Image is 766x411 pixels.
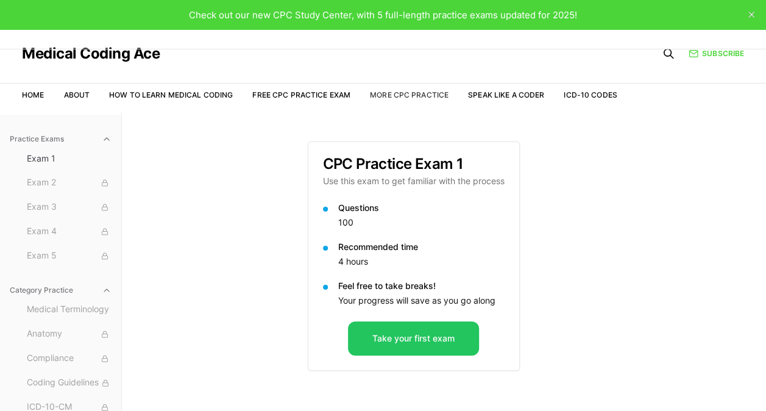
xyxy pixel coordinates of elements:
a: About [63,90,90,99]
button: Exam 2 [22,173,116,193]
span: Exam 3 [27,201,112,214]
p: Feel free to take breaks! [338,280,505,292]
span: Exam 2 [27,176,112,190]
a: Subscribe [689,48,744,59]
a: How to Learn Medical Coding [109,90,233,99]
button: Coding Guidelines [22,373,116,393]
p: Use this exam to get familiar with the process [323,175,505,187]
a: Home [22,90,44,99]
a: Speak Like a Coder [468,90,544,99]
span: Exam 5 [27,249,112,263]
a: Medical Coding Ace [22,46,160,61]
p: 4 hours [338,256,505,268]
a: Free CPC Practice Exam [252,90,350,99]
button: Take your first exam [348,321,479,356]
button: Category Practice [5,281,116,300]
p: 100 [338,216,505,229]
span: Compliance [27,352,112,365]
a: More CPC Practice [370,90,449,99]
button: Exam 1 [22,149,116,168]
button: close [742,5,761,24]
p: Your progress will save as you go along [338,295,505,307]
h3: CPC Practice Exam 1 [323,157,505,171]
button: Compliance [22,349,116,368]
p: Recommended time [338,241,505,253]
span: Check out our new CPC Study Center, with 5 full-length practice exams updated for 2025! [189,9,577,21]
span: Medical Terminology [27,303,112,316]
p: Questions [338,202,505,214]
span: Coding Guidelines [27,376,112,390]
button: Anatomy [22,324,116,344]
button: Exam 4 [22,222,116,241]
button: Medical Terminology [22,300,116,320]
button: Practice Exams [5,129,116,149]
span: Anatomy [27,327,112,341]
button: Exam 5 [22,246,116,266]
span: Exam 1 [27,152,112,165]
span: Exam 4 [27,225,112,238]
button: Exam 3 [22,198,116,217]
a: ICD-10 Codes [564,90,617,99]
